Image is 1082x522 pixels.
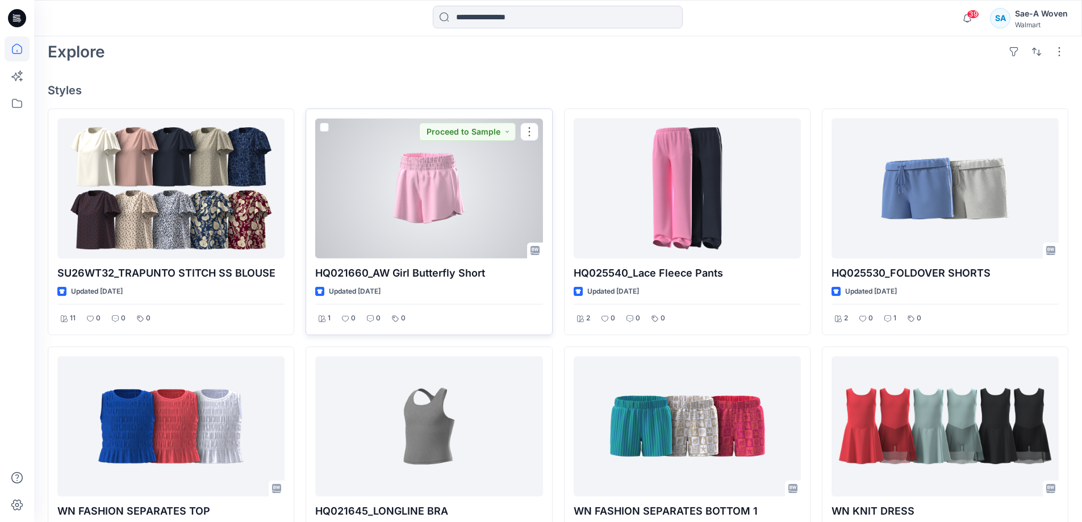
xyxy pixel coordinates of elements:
a: SU26WT32_TRAPUNTO STITCH SS BLOUSE [57,118,285,258]
p: HQ021660_AW Girl Butterfly Short [315,265,542,281]
p: Updated [DATE] [587,286,639,298]
p: 2 [844,312,848,324]
p: Updated [DATE] [845,286,897,298]
a: WN FASHION SEPARATES TOP [57,356,285,496]
p: WN FASHION SEPARATES TOP [57,503,285,519]
p: 2 [586,312,590,324]
p: Updated [DATE] [329,286,381,298]
p: HQ025530_FOLDOVER SHORTS [832,265,1059,281]
a: HQ021660_AW Girl Butterfly Short [315,118,542,258]
p: 0 [121,312,126,324]
div: Sae-A Woven [1015,7,1068,20]
p: 0 [661,312,665,324]
a: HQ025540_Lace Fleece Pants [574,118,801,258]
p: 1 [893,312,896,324]
p: HQ021645_LONGLINE BRA [315,503,542,519]
p: 0 [401,312,406,324]
p: WN KNIT DRESS [832,503,1059,519]
div: SA [990,8,1010,28]
h2: Explore [48,43,105,61]
p: 0 [917,312,921,324]
p: 0 [376,312,381,324]
p: 0 [146,312,151,324]
a: HQ025530_FOLDOVER SHORTS [832,118,1059,258]
p: WN FASHION SEPARATES BOTTOM 1 [574,503,801,519]
span: 39 [967,10,979,19]
div: Walmart [1015,20,1068,29]
p: 0 [636,312,640,324]
a: WN FASHION SEPARATES BOTTOM 1 [574,356,801,496]
p: 1 [328,312,331,324]
a: WN KNIT DRESS [832,356,1059,496]
p: 11 [70,312,76,324]
a: HQ021645_LONGLINE BRA [315,356,542,496]
p: Updated [DATE] [71,286,123,298]
p: 0 [96,312,101,324]
p: 0 [868,312,873,324]
p: HQ025540_Lace Fleece Pants [574,265,801,281]
p: SU26WT32_TRAPUNTO STITCH SS BLOUSE [57,265,285,281]
p: 0 [611,312,615,324]
p: 0 [351,312,356,324]
h4: Styles [48,83,1068,97]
